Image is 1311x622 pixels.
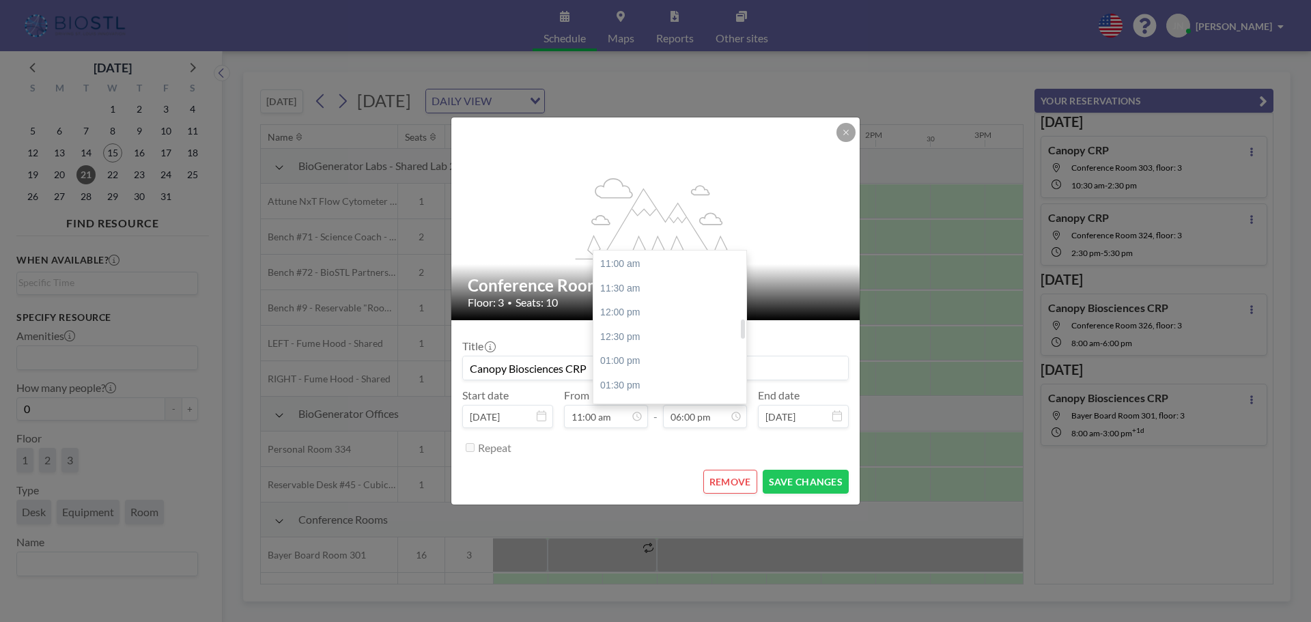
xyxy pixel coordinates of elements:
[462,388,509,402] label: Start date
[593,398,753,423] div: 02:00 pm
[564,388,589,402] label: From
[463,356,848,380] input: (No title)
[478,441,511,455] label: Repeat
[468,296,504,309] span: Floor: 3
[507,298,512,308] span: •
[593,252,753,277] div: 11:00 am
[462,339,494,353] label: Title
[703,470,757,494] button: REMOVE
[758,388,800,402] label: End date
[516,296,558,309] span: Seats: 10
[468,275,845,296] h2: Conference Room 326
[593,373,753,398] div: 01:30 pm
[763,470,849,494] button: SAVE CHANGES
[653,393,658,423] span: -
[593,300,753,325] div: 12:00 pm
[593,349,753,373] div: 01:00 pm
[593,325,753,350] div: 12:30 pm
[593,277,753,301] div: 11:30 am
